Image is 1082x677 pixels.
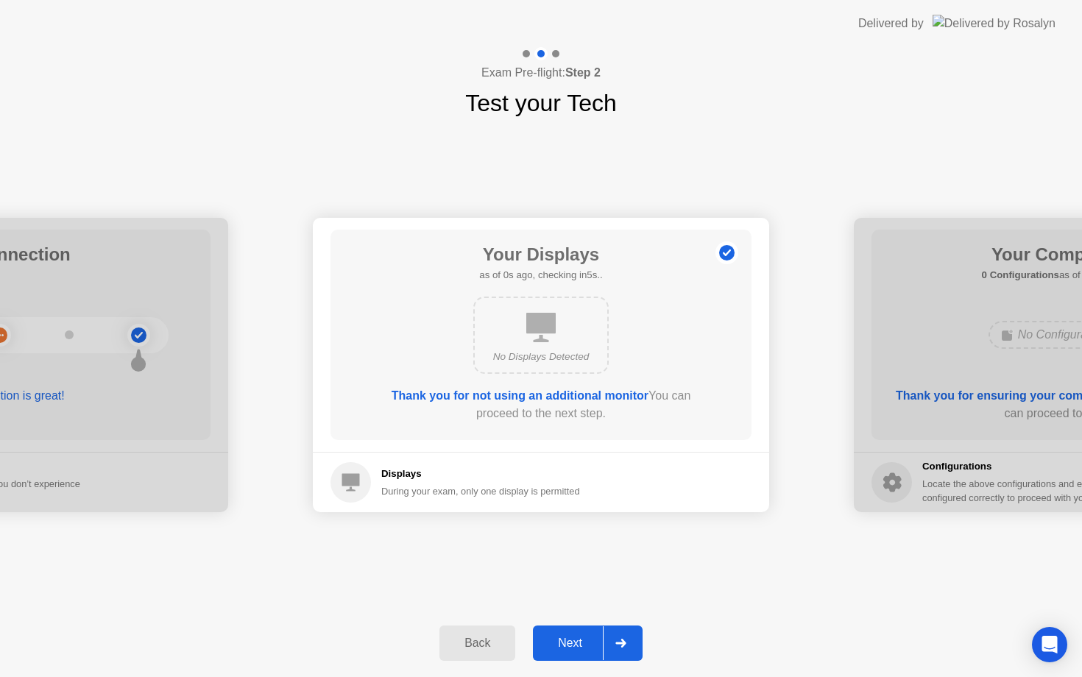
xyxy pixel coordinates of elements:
[537,637,603,650] div: Next
[381,467,580,481] h5: Displays
[858,15,924,32] div: Delivered by
[481,64,601,82] h4: Exam Pre-flight:
[487,350,595,364] div: No Displays Detected
[381,484,580,498] div: During your exam, only one display is permitted
[1032,627,1067,662] div: Open Intercom Messenger
[444,637,511,650] div: Back
[933,15,1056,32] img: Delivered by Rosalyn
[439,625,515,661] button: Back
[465,85,617,121] h1: Test your Tech
[479,241,602,268] h1: Your Displays
[479,268,602,283] h5: as of 0s ago, checking in5s..
[533,625,643,661] button: Next
[565,66,601,79] b: Step 2
[392,389,648,402] b: Thank you for not using an additional monitor
[372,387,710,422] div: You can proceed to the next step.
